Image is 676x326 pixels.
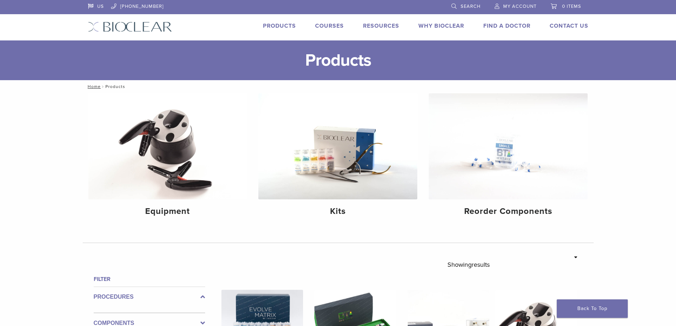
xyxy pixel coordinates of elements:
[418,22,464,29] a: Why Bioclear
[557,299,628,318] a: Back To Top
[94,205,242,218] h4: Equipment
[429,93,588,199] img: Reorder Components
[263,22,296,29] a: Products
[434,205,582,218] h4: Reorder Components
[88,22,172,32] img: Bioclear
[258,93,417,199] img: Kits
[363,22,399,29] a: Resources
[88,93,247,222] a: Equipment
[483,22,531,29] a: Find A Doctor
[461,4,480,9] span: Search
[503,4,537,9] span: My Account
[94,293,205,301] label: Procedures
[315,22,344,29] a: Courses
[94,275,205,283] h4: Filter
[550,22,588,29] a: Contact Us
[101,85,105,88] span: /
[447,257,490,272] p: Showing results
[86,84,101,89] a: Home
[88,93,247,199] img: Equipment
[258,93,417,222] a: Kits
[83,80,594,93] nav: Products
[429,93,588,222] a: Reorder Components
[562,4,581,9] span: 0 items
[264,205,412,218] h4: Kits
